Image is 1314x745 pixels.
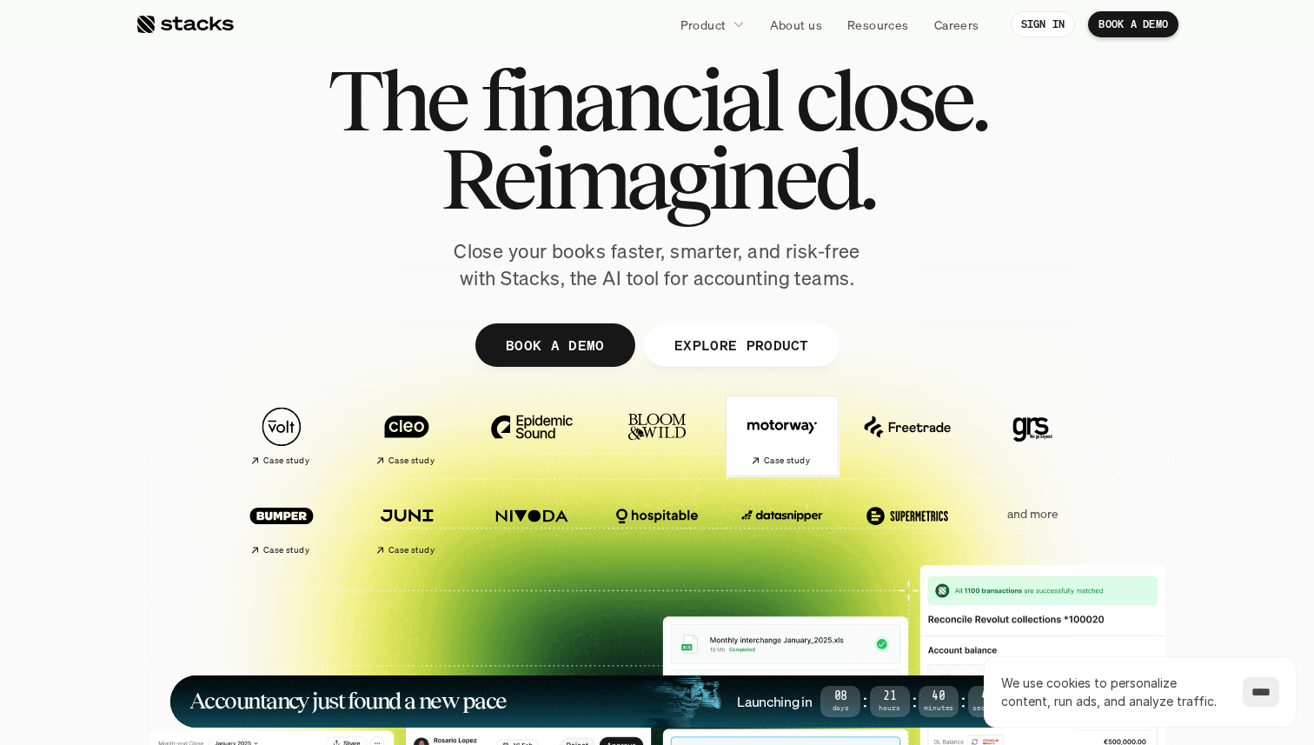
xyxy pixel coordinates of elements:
[440,238,874,292] p: Close your books faster, smarter, and risk-free with Stacks, the AI tool for accounting teams.
[924,9,990,40] a: Careers
[820,692,860,702] span: 08
[764,456,810,466] h2: Case study
[770,16,822,34] p: About us
[481,61,780,139] span: financial
[388,545,435,555] h2: Case study
[1088,11,1178,37] a: BOOK A DEMO
[353,398,461,474] a: Case study
[979,507,1086,522] p: and more
[674,332,808,357] p: EXPLORE PRODUCT
[870,705,910,711] span: Hours
[328,61,466,139] span: The
[737,692,812,711] h4: Launching in
[1098,18,1168,30] p: BOOK A DEMO
[1011,11,1076,37] a: SIGN IN
[205,402,282,415] a: Privacy Policy
[820,705,860,711] span: Days
[919,692,959,702] span: 40
[728,398,836,474] a: Case study
[1001,674,1225,710] p: We use cookies to personalize content, run ads, and analyze traffic.
[388,456,435,466] h2: Case study
[795,61,986,139] span: close.
[228,398,335,474] a: Case study
[228,487,335,562] a: Case study
[847,16,909,34] p: Resources
[837,9,919,40] a: Resources
[680,16,727,34] p: Product
[353,487,461,562] a: Case study
[934,16,979,34] p: Careers
[910,691,919,711] strong: :
[170,675,1144,728] a: Accountancy just found a new paceLaunching in08Days:21Hours:40Minutes:45SecondsLEARN MORE
[968,692,1008,702] span: 45
[263,545,309,555] h2: Case study
[189,691,507,711] h1: Accountancy just found a new pace
[643,323,839,367] a: EXPLORE PRODUCT
[475,323,635,367] a: BOOK A DEMO
[1021,18,1065,30] p: SIGN IN
[870,692,910,702] span: 21
[263,456,309,466] h2: Case study
[441,139,874,217] span: Reimagined.
[860,691,869,711] strong: :
[506,332,605,357] p: BOOK A DEMO
[959,691,967,711] strong: :
[968,705,1008,711] span: Seconds
[760,9,833,40] a: About us
[919,705,959,711] span: Minutes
